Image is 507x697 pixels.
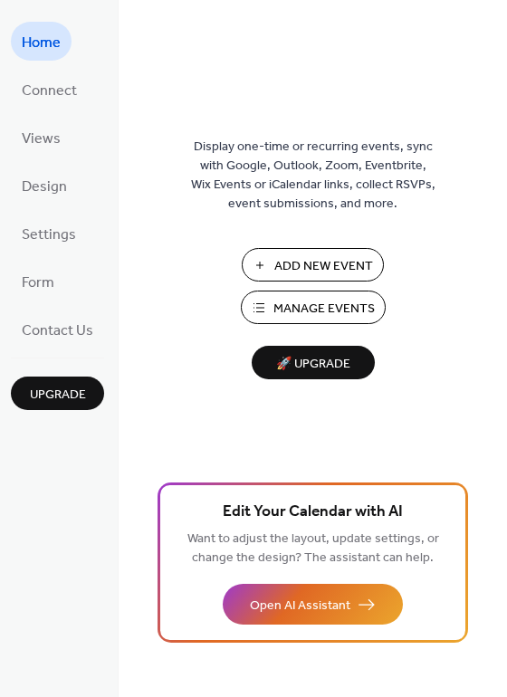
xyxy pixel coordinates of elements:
[22,29,61,57] span: Home
[30,386,86,405] span: Upgrade
[11,377,104,410] button: Upgrade
[11,22,72,61] a: Home
[273,300,375,319] span: Manage Events
[223,500,403,525] span: Edit Your Calendar with AI
[11,166,78,205] a: Design
[191,138,435,214] span: Display one-time or recurring events, sync with Google, Outlook, Zoom, Eventbrite, Wix Events or ...
[11,214,87,253] a: Settings
[11,310,104,348] a: Contact Us
[22,269,54,297] span: Form
[242,248,384,282] button: Add New Event
[250,597,350,616] span: Open AI Assistant
[274,257,373,276] span: Add New Event
[11,70,88,109] a: Connect
[263,352,364,377] span: 🚀 Upgrade
[187,527,439,570] span: Want to adjust the layout, update settings, or change the design? The assistant can help.
[22,317,93,345] span: Contact Us
[22,77,77,105] span: Connect
[252,346,375,379] button: 🚀 Upgrade
[22,221,76,249] span: Settings
[22,173,67,201] span: Design
[241,291,386,324] button: Manage Events
[223,584,403,625] button: Open AI Assistant
[11,262,65,301] a: Form
[22,125,61,153] span: Views
[11,118,72,157] a: Views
